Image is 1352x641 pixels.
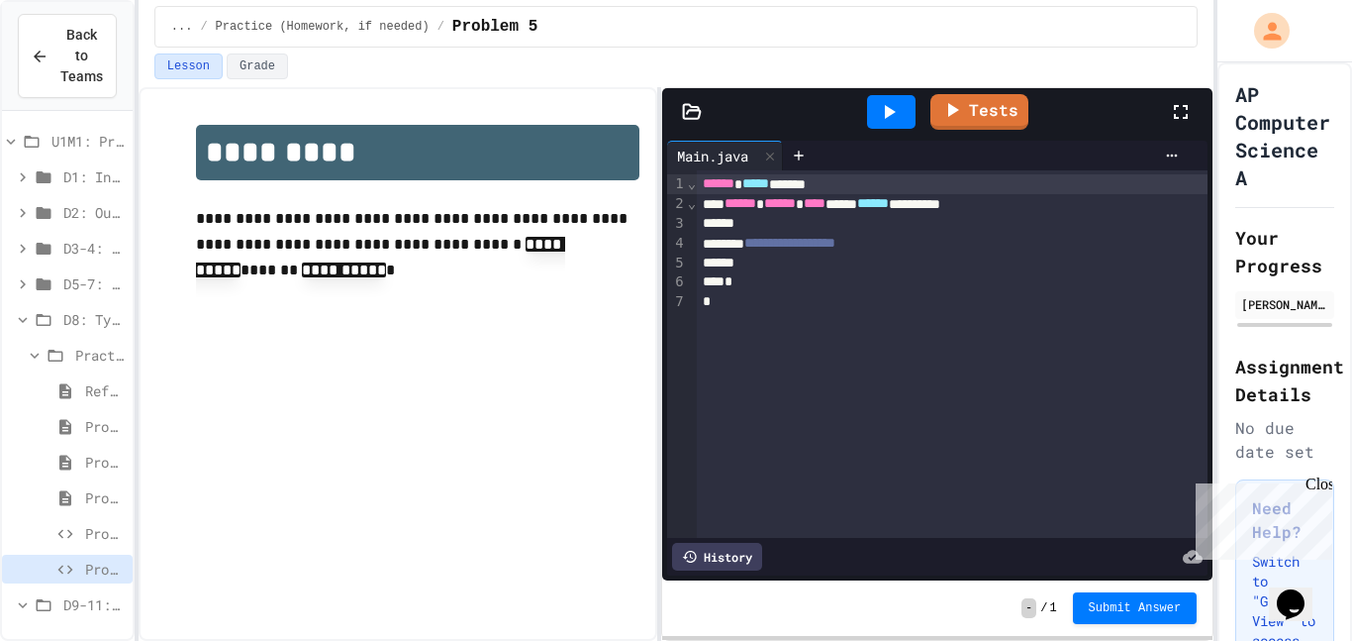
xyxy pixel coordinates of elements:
[85,559,125,580] span: Problem 5
[437,19,444,35] span: /
[1235,353,1334,408] h2: Assignment Details
[63,238,125,259] span: D3-4: Variables and Input
[216,19,430,35] span: Practice (Homework, if needed)
[930,94,1028,130] a: Tests
[1089,600,1182,616] span: Submit Answer
[51,131,125,152] span: U1M1: Primitives, Variables, Basic I/O
[85,380,125,401] span: Reference link
[667,146,758,166] div: Main.java
[1040,600,1047,616] span: /
[60,25,103,87] span: Back to Teams
[667,174,687,194] div: 1
[63,273,125,294] span: D5-7: Data Types and Number Calculations
[672,543,762,571] div: History
[154,53,223,79] button: Lesson
[1049,600,1056,616] span: 1
[85,416,125,437] span: Problem 1
[667,141,783,170] div: Main.java
[667,292,687,312] div: 7
[1235,224,1334,279] h2: Your Progress
[63,166,125,187] span: D1: Intro to APCSA
[667,214,687,234] div: 3
[1188,476,1332,560] iframe: chat widget
[200,19,207,35] span: /
[687,195,697,211] span: Fold line
[667,194,687,214] div: 2
[1235,416,1334,464] div: No due date set
[452,15,537,39] span: Problem 5
[1233,8,1295,53] div: My Account
[85,523,125,544] span: Problem 4
[171,19,193,35] span: ...
[85,487,125,508] span: Problem 3
[18,14,117,98] button: Back to Teams
[75,345,125,366] span: Practice (Homework, if needed)
[687,175,697,191] span: Fold line
[1241,295,1328,313] div: [PERSON_NAME]
[1235,80,1334,191] h1: AP Computer Science A
[85,452,125,473] span: Problem 2
[667,254,687,273] div: 5
[1269,562,1332,621] iframe: chat widget
[227,53,288,79] button: Grade
[63,309,125,330] span: D8: Type Casting
[63,594,125,615] span: D9-11: Module Wrap Up
[1021,598,1036,618] span: -
[63,202,125,223] span: D2: Output and Compiling Code
[667,234,687,254] div: 4
[1073,592,1198,624] button: Submit Answer
[8,8,137,126] div: Chat with us now!Close
[667,272,687,292] div: 6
